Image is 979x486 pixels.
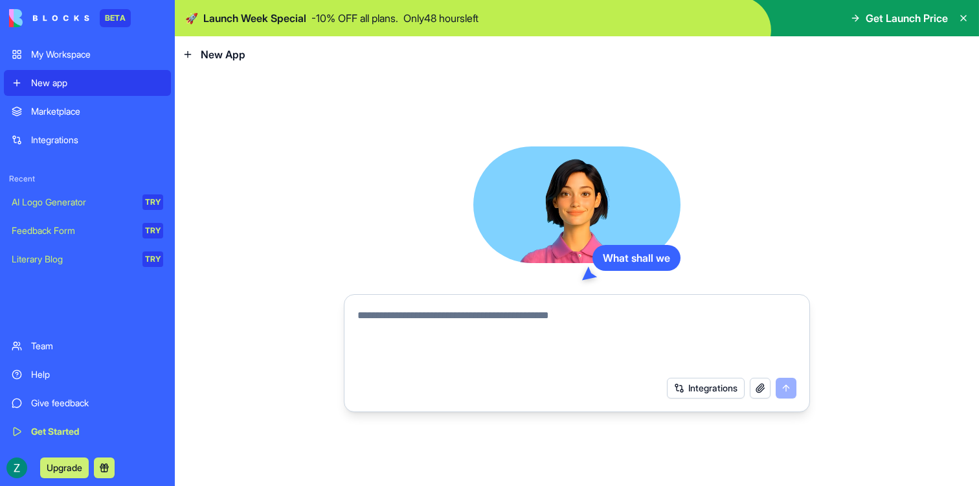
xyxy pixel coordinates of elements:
[4,189,171,215] a: AI Logo GeneratorTRY
[9,9,89,27] img: logo
[866,10,948,26] span: Get Launch Price
[4,41,171,67] a: My Workspace
[203,10,306,26] span: Launch Week Special
[185,10,198,26] span: 🚀
[31,133,163,146] div: Integrations
[4,419,171,445] a: Get Started
[667,378,745,399] button: Integrations
[4,174,171,184] span: Recent
[4,390,171,416] a: Give feedback
[311,10,398,26] p: - 10 % OFF all plans.
[100,9,131,27] div: BETA
[4,333,171,359] a: Team
[31,105,163,118] div: Marketplace
[9,9,131,27] a: BETA
[31,368,163,381] div: Help
[31,397,163,410] div: Give feedback
[592,245,681,271] div: What shall we
[31,340,163,353] div: Team
[142,223,163,238] div: TRY
[31,76,163,89] div: New app
[403,10,478,26] p: Only 48 hours left
[6,457,27,478] img: ACg8ocLj006Jghu2-aG-TEl60hQr6DKD55S8BJKywnHpH7WlJr2jWw=s96-c
[4,362,171,388] a: Help
[31,48,163,61] div: My Workspace
[142,194,163,210] div: TRY
[201,47,245,62] span: New App
[142,251,163,267] div: TRY
[40,457,89,478] button: Upgrade
[12,224,133,237] div: Feedback Form
[31,425,163,438] div: Get Started
[12,196,133,209] div: AI Logo Generator
[4,127,171,153] a: Integrations
[4,70,171,96] a: New app
[4,98,171,124] a: Marketplace
[4,246,171,272] a: Literary BlogTRY
[40,461,89,474] a: Upgrade
[12,253,133,266] div: Literary Blog
[4,218,171,244] a: Feedback FormTRY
